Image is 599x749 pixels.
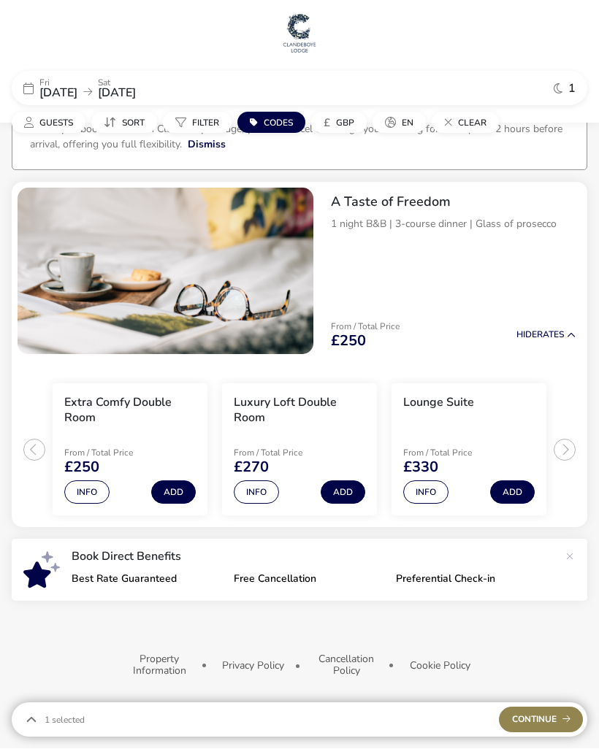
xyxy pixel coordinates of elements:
span: Continue [512,715,571,725]
button: Guests [12,112,85,134]
h2: A Taste of Freedom [331,194,576,211]
button: Codes [237,112,305,134]
button: Add [151,481,196,504]
span: 1 Selected [45,715,85,726]
button: Dismiss [188,137,226,153]
span: Clear [458,118,487,129]
p: 1 night B&B | 3-course dinner | Glass of prosecco [331,217,576,232]
span: Hide [516,329,537,341]
span: GBP [336,118,354,129]
div: Fri[DATE]Sat[DATE]1 [12,72,587,106]
p: Free Cancellation [234,575,384,585]
h3: Lounge Suite [403,396,474,411]
naf-pibe-menu-bar-item: Filter [163,112,237,134]
naf-pibe-menu-bar-item: Guests [12,112,91,134]
naf-pibe-menu-bar-item: Codes [237,112,311,134]
button: Property Information [121,654,197,677]
swiper-slide: 1 / 3 [45,378,215,523]
p: From / Total Price [64,449,168,458]
naf-pibe-menu-bar-item: Clear [432,112,505,134]
swiper-slide: 2 / 3 [215,378,384,523]
button: Cancellation Policy [308,654,384,677]
p: From / Total Price [331,323,400,331]
i: £ [324,116,330,131]
button: £GBP [311,112,367,134]
p: Book Direct Benefits [72,551,558,563]
span: en [402,118,413,129]
button: Add [490,481,535,504]
p: Fri [39,79,77,88]
h3: Luxury Loft Double Room [234,396,365,426]
swiper-slide: 3 / 3 [384,378,554,523]
span: £250 [331,334,366,349]
button: Info [403,481,449,504]
span: Sort [122,118,145,129]
naf-pibe-menu-bar-item: Sort [91,112,163,134]
button: Sort [91,112,157,134]
span: [DATE] [39,85,77,101]
button: HideRates [516,331,576,340]
div: A Taste of Freedom1 night B&B | 3-course dinner | Glass of prosecco [319,183,587,271]
naf-pibe-menu-bar-item: £GBP [311,112,373,134]
button: Add [321,481,365,504]
p: From / Total Price [234,449,337,458]
span: £270 [234,461,269,475]
naf-pibe-menu-bar-item: en [373,112,432,134]
span: £250 [64,461,99,475]
button: en [373,112,426,134]
button: Privacy Policy [222,661,284,672]
button: Cookie Policy [410,661,470,672]
span: 1 [568,83,576,95]
button: Clear [432,112,499,134]
p: Best Rate Guaranteed [72,575,222,585]
button: Info [64,481,110,504]
span: Codes [264,118,293,129]
div: Continue [499,707,583,733]
span: Filter [192,118,219,129]
img: Main Website [281,12,318,55]
span: [DATE] [98,85,136,101]
button: Info [234,481,279,504]
p: From / Total Price [403,449,507,458]
span: £330 [403,461,438,475]
span: Guests [39,118,73,129]
p: Sat [98,79,136,88]
h3: Extra Comfy Double Room [64,396,196,426]
button: Filter [163,112,232,134]
swiper-slide: 1 / 1 [18,188,313,355]
p: Preferential Check-in [396,575,546,585]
